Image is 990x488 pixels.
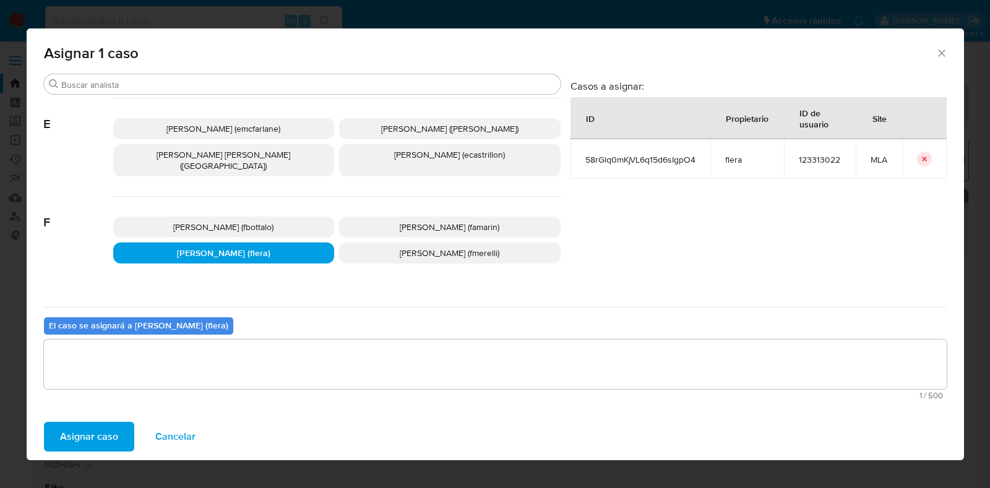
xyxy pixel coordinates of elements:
div: ID [571,103,609,133]
button: Buscar [49,79,59,89]
button: Asignar caso [44,422,134,452]
div: [PERSON_NAME] (ecastrillon) [339,144,561,176]
button: Cancelar [139,422,212,452]
span: [PERSON_NAME] (fmerelli) [400,247,499,259]
span: flera [725,154,769,165]
div: [PERSON_NAME] ([PERSON_NAME]) [339,118,561,139]
span: [PERSON_NAME] (flera) [177,247,270,259]
div: [PERSON_NAME] (fbottalo) [113,216,335,238]
div: Propietario [711,103,783,133]
div: ID de usuario [785,98,855,139]
span: [PERSON_NAME] (ecastrillon) [394,148,505,161]
span: [PERSON_NAME] (fbottalo) [173,221,273,233]
b: El caso se asignará a [PERSON_NAME] (flera) [49,319,228,332]
span: [PERSON_NAME] (famarin) [400,221,499,233]
span: Máximo 500 caracteres [48,392,943,400]
h3: Casos a asignar: [570,80,947,92]
span: 58rGlq0mKjVL6q15d6sIgpO4 [585,154,695,165]
span: MLA [871,154,887,165]
span: Asignar caso [60,423,118,450]
span: 123313022 [799,154,841,165]
div: [PERSON_NAME] (famarin) [339,216,561,238]
div: [PERSON_NAME] [PERSON_NAME] ([GEOGRAPHIC_DATA]) [113,144,335,176]
div: [PERSON_NAME] (flera) [113,242,335,263]
span: Cancelar [155,423,196,450]
div: [PERSON_NAME] (fmerelli) [339,242,561,263]
span: F [44,197,113,230]
span: [PERSON_NAME] ([PERSON_NAME]) [381,122,519,135]
span: Asignar 1 caso [44,46,936,61]
span: [PERSON_NAME] (emcfarlane) [166,122,280,135]
div: Site [858,103,902,133]
div: [PERSON_NAME] (emcfarlane) [113,118,335,139]
button: Cerrar ventana [936,47,947,58]
div: assign-modal [27,28,964,460]
span: E [44,98,113,132]
input: Buscar analista [61,79,556,90]
button: icon-button [917,152,932,166]
span: [PERSON_NAME] [PERSON_NAME] ([GEOGRAPHIC_DATA]) [157,148,290,172]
